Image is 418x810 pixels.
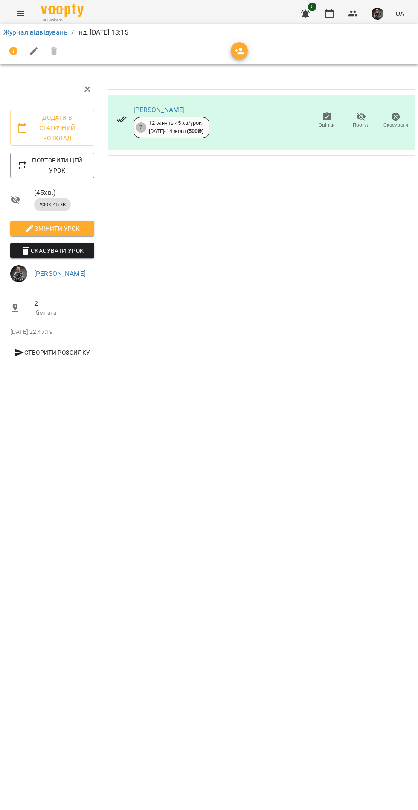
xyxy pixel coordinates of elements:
img: Voopty Logo [41,4,84,17]
button: Оцінки [310,109,344,133]
button: Прогул [344,109,379,133]
p: [DATE] 22:47:19 [10,328,94,336]
span: Скасувати Урок [17,246,87,256]
div: 7 [136,122,146,133]
span: Оцінки [319,121,335,129]
img: 9774cdb94cd07e2c046c34ee188bda8a.png [10,265,27,282]
span: Створити розсилку [14,347,91,358]
button: Створити розсилку [10,345,94,360]
a: Журнал відвідувань [3,28,68,36]
a: [PERSON_NAME] [34,269,86,278]
span: Урок 45 хв [34,201,71,208]
span: Повторити цей урок [17,155,87,176]
span: For Business [41,17,84,23]
button: Повторити цей урок [10,153,94,178]
span: 5 [308,3,316,11]
a: [PERSON_NAME] [134,106,185,114]
nav: breadcrumb [3,27,415,38]
b: ( 500 ₴ ) [187,128,204,134]
button: Змінити урок [10,221,94,236]
button: UA [392,6,408,21]
span: ( 45 хв. ) [34,188,94,198]
p: нд, [DATE] 13:15 [77,27,129,38]
span: Прогул [353,121,370,129]
span: UA [395,9,404,18]
span: Скасувати [383,121,408,129]
img: 9774cdb94cd07e2c046c34ee188bda8a.png [372,8,383,20]
div: 12 занять 45 хв/урок [DATE] - 14 жовт [149,119,204,135]
p: Кімната [34,309,94,317]
li: / [71,27,74,38]
span: Змінити урок [17,223,87,234]
button: Додати в статичний розклад [10,110,94,146]
span: 2 [34,298,94,309]
button: Menu [10,3,31,24]
button: Скасувати Урок [10,243,94,258]
button: Скасувати [378,109,413,133]
span: Додати в статичний розклад [17,113,87,143]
